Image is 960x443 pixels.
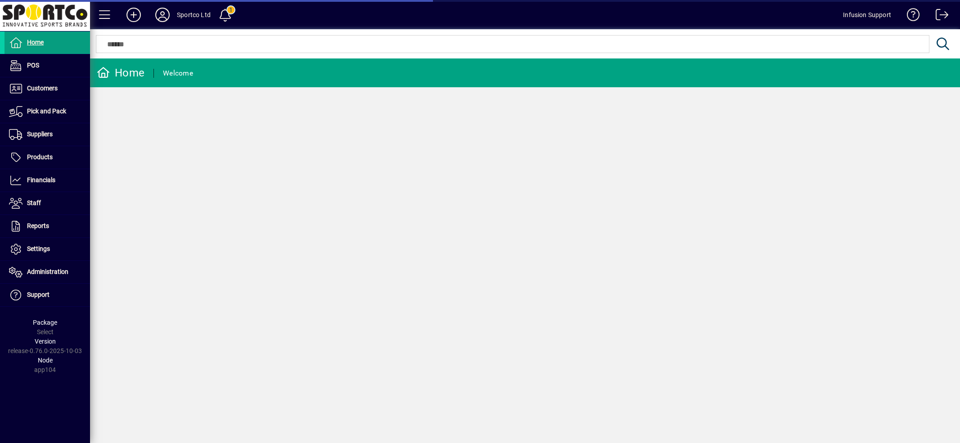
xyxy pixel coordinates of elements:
[27,85,58,92] span: Customers
[5,77,90,100] a: Customers
[5,169,90,192] a: Financials
[163,66,193,81] div: Welcome
[929,2,949,31] a: Logout
[119,7,148,23] button: Add
[27,39,44,46] span: Home
[5,215,90,237] a: Reports
[5,284,90,306] a: Support
[5,54,90,77] a: POS
[38,357,53,364] span: Node
[27,176,55,183] span: Financials
[5,261,90,283] a: Administration
[27,153,53,161] span: Products
[33,319,57,326] span: Package
[27,268,68,275] span: Administration
[148,7,177,23] button: Profile
[27,199,41,206] span: Staff
[97,66,144,80] div: Home
[35,338,56,345] span: Version
[5,123,90,146] a: Suppliers
[27,245,50,252] span: Settings
[5,146,90,169] a: Products
[27,130,53,138] span: Suppliers
[27,62,39,69] span: POS
[27,291,50,298] span: Support
[27,222,49,229] span: Reports
[900,2,920,31] a: Knowledge Base
[5,238,90,260] a: Settings
[843,8,891,22] div: Infusion Support
[5,100,90,123] a: Pick and Pack
[177,8,211,22] div: Sportco Ltd
[5,192,90,215] a: Staff
[27,107,66,115] span: Pick and Pack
